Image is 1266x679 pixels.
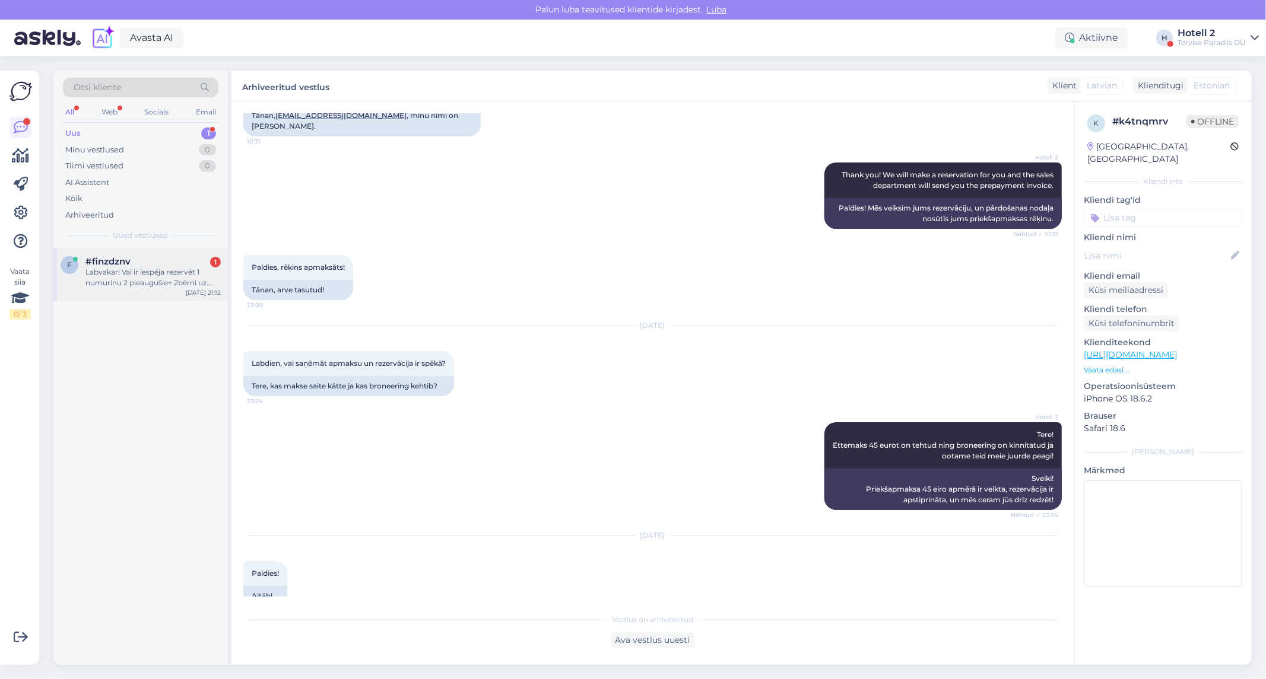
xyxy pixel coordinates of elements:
[243,586,287,606] div: Aitäh!
[252,359,446,368] span: Labdien, vai saņēmāt apmaksu un rezervācija ir spēkā?
[65,177,109,189] div: AI Assistent
[243,106,481,136] div: Tänan, , minu nimi on [PERSON_NAME].
[1084,282,1168,298] div: Küsi meiliaadressi
[199,144,216,156] div: 0
[113,230,169,241] span: Uued vestlused
[1186,115,1239,128] span: Offline
[252,263,345,272] span: Paldies, rēķins apmaksāts!
[1084,249,1229,262] input: Lisa nimi
[275,111,407,120] a: [EMAIL_ADDRESS][DOMAIN_NAME]
[9,266,31,320] div: Vaata siia
[1084,464,1242,477] p: Märkmed
[1084,447,1242,457] div: [PERSON_NAME]
[199,160,216,172] div: 0
[833,430,1055,460] span: Tere! Ettemaks 45 eurot on tehtud ning broneering on kinnitatud ja ootame teid meie juurde peagi!
[247,137,291,146] span: 10:31
[1014,413,1058,422] span: Hotell 2
[63,104,77,120] div: All
[1084,422,1242,435] p: Safari 18.6
[1084,176,1242,187] div: Kliendi info
[65,127,81,139] div: Uus
[65,144,124,156] div: Minu vestlused
[142,104,171,120] div: Socials
[1084,209,1242,227] input: Lisa tag
[1178,38,1246,47] div: Tervise Paradiis OÜ
[1084,365,1242,375] p: Vaata edasi ...
[824,468,1062,510] div: Sveiki! Priekšapmaksa 45 eiro apmērā ir veikta, rezervācija ir apstiprināta, un mēs ceram jūs drī...
[1084,315,1179,331] div: Küsi telefoninumbrit
[243,530,1062,541] div: [DATE]
[193,104,218,120] div: Email
[247,397,291,406] span: 23:24
[824,198,1062,229] div: Paldies! Mēs veiksim jums rezervāciju, un pārdošanas nodaļa nosūtīs jums priekšapmaksas rēķinu.
[65,160,123,172] div: Tiimi vestlused
[243,280,353,300] div: Tänan, arve tasutud!
[67,260,72,269] span: f
[1087,141,1230,165] div: [GEOGRAPHIC_DATA], [GEOGRAPHIC_DATA]
[1011,511,1058,519] span: Nähtud ✓ 23:34
[1156,30,1173,46] div: H
[99,104,120,120] div: Web
[1084,303,1242,315] p: Kliendi telefon
[1112,114,1186,129] div: # k4tnqmrv
[1084,231,1242,244] p: Kliendi nimi
[74,81,121,94] span: Otsi kliente
[243,320,1062,331] div: [DATE]
[1084,194,1242,206] p: Kliendi tag'id
[65,209,114,221] div: Arhiveeritud
[703,4,731,15] span: Luba
[1087,79,1117,92] span: Latvian
[9,309,31,320] div: 0 / 3
[252,569,279,578] span: Paldies!
[612,614,693,625] span: Vestlus on arhiveeritud
[90,25,115,50] img: explore-ai
[247,301,291,310] span: 23:09
[1084,393,1242,405] p: iPhone OS 18.6.2
[1178,28,1259,47] a: Hotell 2Tervise Paradiis OÜ
[1133,79,1183,92] div: Klienditugi
[611,632,695,648] div: Ava vestlus uuesti
[242,78,329,94] label: Arhiveeritud vestlus
[201,127,216,139] div: 1
[842,170,1055,190] span: Thank you! We will make a reservation for you and the sales department will send you the prepayme...
[186,288,221,297] div: [DATE] 21:12
[120,28,183,48] a: Avasta AI
[1055,27,1128,49] div: Aktiivne
[1014,153,1058,162] span: Hotell 2
[85,267,221,288] div: Labvakar! Vai ir iespēja rezervēt 1 numuriņu 2 pieaugušie+ 2bērni uz 2naktīm no 23.10.- 25.10. va...
[243,376,454,396] div: Tere, kas makse saite kätte ja kas broneering kehtib?
[1084,336,1242,349] p: Klienditeekond
[1084,380,1242,393] p: Operatsioonisüsteem
[1013,229,1058,238] span: Nähtud ✓ 10:51
[210,257,221,267] div: 1
[1084,349,1177,360] a: [URL][DOMAIN_NAME]
[65,193,83,205] div: Kõik
[85,256,131,267] span: #finzdznv
[1178,28,1246,38] div: Hotell 2
[9,80,32,103] img: Askly Logo
[1048,79,1077,92] div: Klient
[1084,410,1242,422] p: Brauser
[1084,270,1242,282] p: Kliendi email
[1194,79,1230,92] span: Estonian
[1094,119,1099,127] span: k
